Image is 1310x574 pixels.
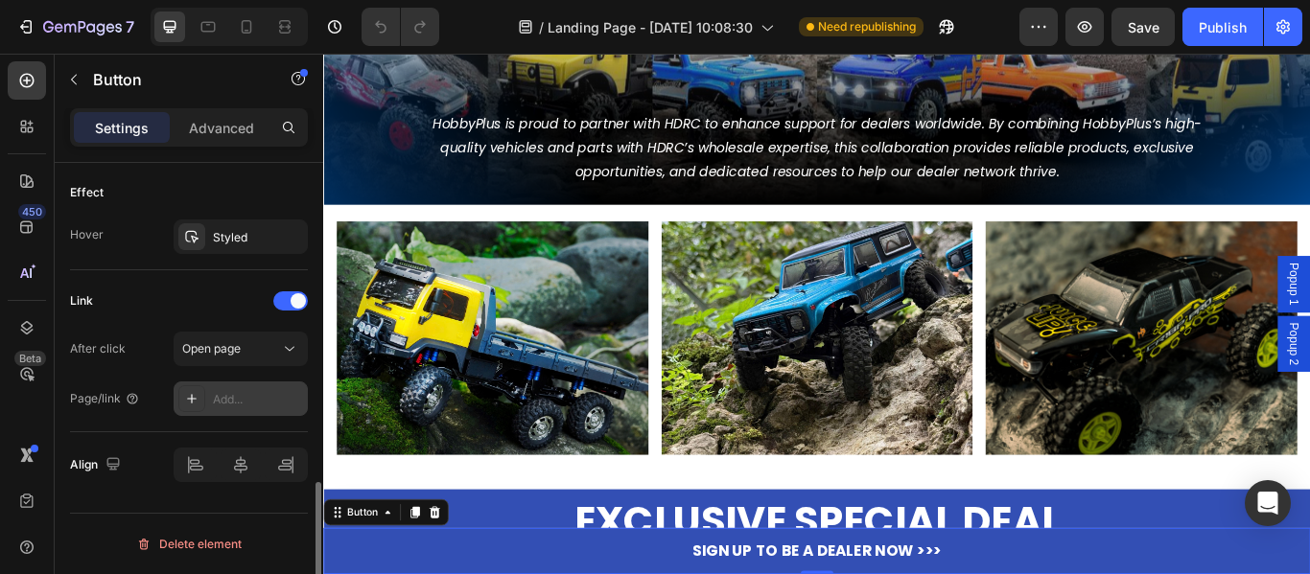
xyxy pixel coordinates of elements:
[174,332,308,366] button: Open page
[1128,19,1159,35] span: Save
[539,17,544,37] span: /
[70,292,93,310] div: Link
[18,204,46,219] div: 450
[548,17,753,37] span: Landing Page - [DATE] 10:08:30
[14,351,46,366] div: Beta
[772,195,1135,468] img: gempages_585671382986130018-a5e21a31-3ae1-4d35-8c1a-e25b17557853.webp
[70,529,308,560] button: Delete element
[1182,8,1263,46] button: Publish
[70,452,125,478] div: Align
[394,195,758,468] img: gempages_585671382986130018-ca73dc4e-b72f-42aa-88ee-af1c569f6427.jpg
[70,226,104,243] div: Hover
[362,8,439,46] div: Undo/Redo
[1111,8,1175,46] button: Save
[1245,480,1291,526] div: Open Intercom Messenger
[70,184,104,201] div: Effect
[189,118,254,138] p: Advanced
[1122,243,1141,293] span: Popup 1
[70,340,126,357] div: After click
[93,68,256,91] p: Button
[213,391,303,408] div: Add...
[111,69,1040,151] p: HobbyPlus is proud to partner with HDRC to enhance support for dealers worldwide. By combining Ho...
[126,15,134,38] p: 7
[323,54,1310,574] iframe: Design area
[1199,17,1247,37] div: Publish
[182,341,241,356] span: Open page
[213,229,303,246] div: Styled
[8,8,143,46] button: 7
[818,18,916,35] span: Need republishing
[1122,313,1141,363] span: Popup 2
[95,118,149,138] p: Settings
[24,526,67,543] div: Button
[136,533,242,556] div: Delete element
[70,390,140,407] div: Page/link
[15,195,379,468] img: gempages_585671382986130018-49419f58-439e-41b5-8e06-d91658184015.jpg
